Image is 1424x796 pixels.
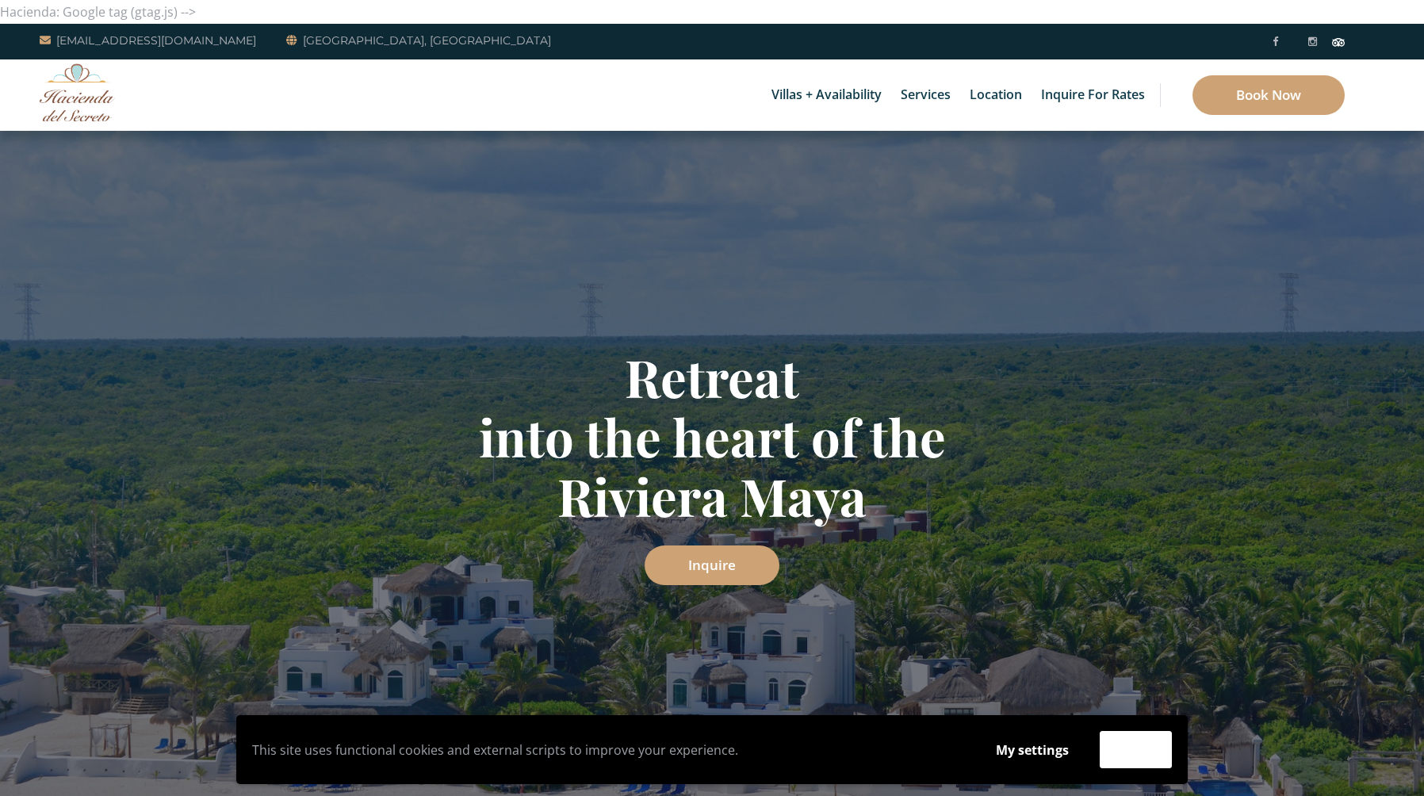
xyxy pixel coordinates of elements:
a: Services [893,59,959,131]
a: [EMAIL_ADDRESS][DOMAIN_NAME] [40,31,256,50]
button: Accept [1100,731,1172,768]
a: Location [962,59,1030,131]
p: This site uses functional cookies and external scripts to improve your experience. [252,738,965,762]
a: Book Now [1192,75,1345,115]
a: [GEOGRAPHIC_DATA], [GEOGRAPHIC_DATA] [286,31,551,50]
a: Inquire for Rates [1033,59,1153,131]
h1: Retreat into the heart of the Riviera Maya [248,347,1176,526]
button: My settings [981,732,1084,768]
img: Awesome Logo [40,63,115,121]
img: Tripadvisor_logomark.svg [1332,38,1345,46]
a: Inquire [645,545,779,585]
a: Villas + Availability [764,59,890,131]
